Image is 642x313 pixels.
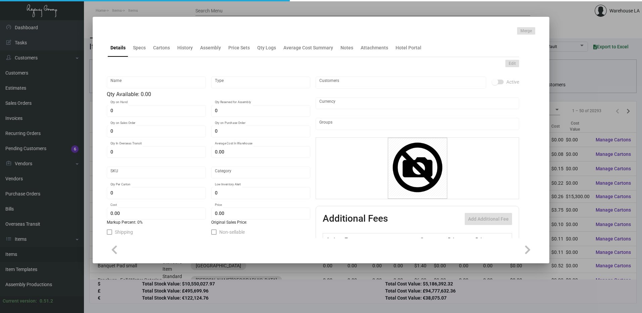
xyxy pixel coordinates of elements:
[446,233,474,245] th: Price
[506,78,519,86] span: Active
[40,298,53,305] div: 0.51.2
[3,298,37,305] div: Current version:
[107,90,310,98] div: Qty Available: 0.00
[396,44,421,51] div: Hotel Portal
[468,216,509,222] span: Add Additional Fee
[323,213,388,225] h2: Additional Fees
[517,27,535,35] button: Merge
[474,233,504,245] th: Price type
[219,228,245,236] span: Non-sellable
[110,44,126,51] div: Details
[323,233,343,245] th: Active
[418,233,446,245] th: Cost
[319,80,483,85] input: Add new..
[509,61,516,66] span: Edit
[133,44,146,51] div: Specs
[343,233,418,245] th: Type
[465,213,512,225] button: Add Additional Fee
[200,44,221,51] div: Assembly
[361,44,388,51] div: Attachments
[520,28,532,34] span: Merge
[505,60,519,67] button: Edit
[177,44,193,51] div: History
[283,44,333,51] div: Average Cost Summary
[153,44,170,51] div: Cartons
[228,44,250,51] div: Price Sets
[115,228,133,236] span: Shipping
[319,121,516,127] input: Add new..
[340,44,353,51] div: Notes
[257,44,276,51] div: Qty Logs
